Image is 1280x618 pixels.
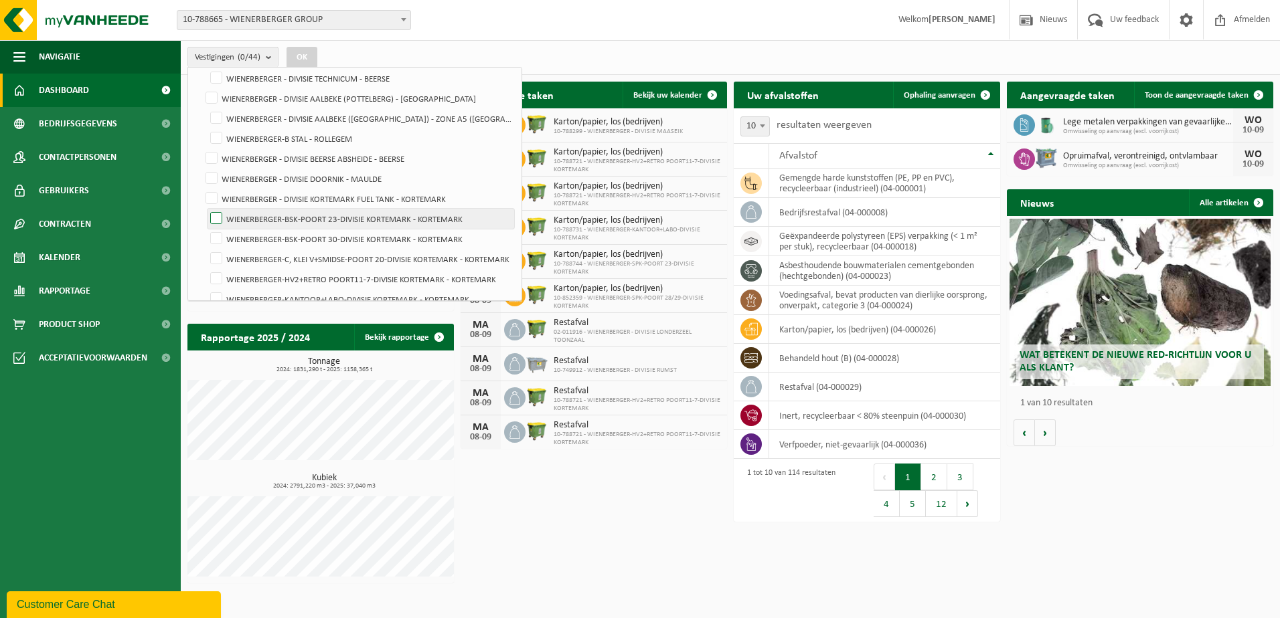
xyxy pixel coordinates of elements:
[929,15,995,25] strong: [PERSON_NAME]
[467,388,494,399] div: MA
[1020,399,1267,408] p: 1 van 10 resultaten
[554,356,677,367] span: Restafval
[1240,126,1267,135] div: 10-09
[769,430,1000,459] td: verfpoeder, niet-gevaarlijk (04-000036)
[769,169,1000,198] td: gemengde harde kunststoffen (PE, PP en PVC), recycleerbaar (industrieel) (04-000001)
[554,215,720,226] span: Karton/papier, los (bedrijven)
[39,174,89,207] span: Gebruikers
[208,128,514,148] label: WIENERBERGER-B STAL - ROLLEGEM
[1063,151,1233,162] span: Opruimafval, verontreinigd, ontvlambaar
[203,88,514,108] label: WIENERBERGER - DIVISIE AALBEKE (POTTELBERG) - [GEOGRAPHIC_DATA]
[203,189,514,209] label: WIENERBERGER - DIVISIE KORTEMARK FUEL TANK - KORTEMARK
[39,241,80,274] span: Kalender
[1007,82,1128,108] h2: Aangevraagde taken
[526,351,548,374] img: WB-2500-GAL-GY-01
[554,249,720,260] span: Karton/papier, los (bedrijven)
[947,463,973,490] button: 3
[208,249,514,269] label: WIENERBERGER-C, KLEI V+SMIDSE-POORT 20-DIVISIE KORTEMARK - KORTEMARK
[287,47,317,68] button: OK
[1145,91,1249,100] span: Toon de aangevraagde taken
[39,40,80,74] span: Navigatie
[1014,419,1035,446] button: Vorige
[554,367,677,375] span: 10-749912 - WIENERBERGER - DIVISIE RUMST
[769,256,1000,286] td: asbesthoudende bouwmaterialen cementgebonden (hechtgebonden) (04-000023)
[895,463,921,490] button: 1
[208,68,514,88] label: WIENERBERGER - DIVISIE TECHNICUM - BEERSE
[904,91,975,100] span: Ophaling aanvragen
[554,147,720,158] span: Karton/papier, los (bedrijven)
[777,120,872,130] label: resultaten weergeven
[177,11,410,29] span: 10-788665 - WIENERBERGER GROUP
[1063,117,1233,128] span: Lege metalen verpakkingen van gevaarlijke stoffen
[203,169,514,189] label: WIENERBERGER - DIVISIE DOORNIK - MAULDE
[39,341,147,375] span: Acceptatievoorwaarden
[1189,189,1272,216] a: Alle artikelen
[554,431,720,447] span: 10-788721 - WIENERBERGER-HV2+RETRO POORT11-7-DIVISIE KORTEMARK
[921,463,947,490] button: 2
[526,112,548,135] img: WB-1100-HPE-GN-50
[1010,219,1271,386] a: Wat betekent de nieuwe RED-richtlijn voor u als klant?
[208,269,514,289] label: WIENERBERGER-HV2+RETRO POORT11-7-DIVISIE KORTEMARK - KORTEMARK
[194,483,454,490] span: 2024: 2791,220 m3 - 2025: 37,040 m3
[526,181,548,203] img: WB-1100-HPE-GN-50
[526,317,548,340] img: WB-1100-HPE-GN-50
[187,47,278,67] button: Vestigingen(0/44)
[900,490,926,517] button: 5
[554,386,720,397] span: Restafval
[467,365,494,374] div: 08-09
[39,140,116,174] span: Contactpersonen
[526,419,548,442] img: WB-1100-HPE-GN-50
[238,53,260,62] count: (0/44)
[554,397,720,413] span: 10-788721 - WIENERBERGER-HV2+RETRO POORT11-7-DIVISIE KORTEMARK
[623,82,726,108] a: Bekijk uw kalender
[554,420,720,431] span: Restafval
[526,283,548,306] img: WB-1100-HPE-GN-50
[1240,149,1267,160] div: WO
[874,490,900,517] button: 4
[526,385,548,408] img: WB-1100-HPE-GN-50
[554,128,683,136] span: 10-788299 - WIENERBERGER - DIVISIE MAASEIK
[1035,146,1058,169] img: PB-AP-0800-MET-02-01
[467,399,494,408] div: 08-09
[39,207,91,241] span: Contracten
[874,463,895,490] button: Previous
[194,474,454,490] h3: Kubiek
[526,146,548,169] img: WB-1100-HPE-GN-50
[741,117,769,136] span: 10
[633,91,702,100] span: Bekijk uw kalender
[1035,419,1056,446] button: Volgende
[554,117,683,128] span: Karton/papier, los (bedrijven)
[1063,162,1233,170] span: Omwisseling op aanvraag (excl. voorrijkost)
[7,589,224,618] iframe: chat widget
[957,490,978,517] button: Next
[769,315,1000,344] td: karton/papier, los (bedrijven) (04-000026)
[208,209,514,229] label: WIENERBERGER-BSK-POORT 23-DIVISIE KORTEMARK - KORTEMARK
[354,324,453,350] a: Bekijk rapportage
[554,328,720,344] span: 02-011916 - WIENERBERGER - DIVISIE LONDERZEEL TOONZAAL
[39,74,89,107] span: Dashboard
[208,289,514,309] label: WIENERBERGER-KANTOOR+LABO-DIVISIE KORTEMARK - KORTEMARK
[734,82,832,108] h2: Uw afvalstoffen
[893,82,999,108] a: Ophaling aanvragen
[467,422,494,433] div: MA
[467,296,494,306] div: 08-09
[1240,160,1267,169] div: 10-09
[526,249,548,272] img: WB-1100-HPE-GN-50
[1134,82,1272,108] a: Toon de aangevraagde taken
[554,284,720,294] span: Karton/papier, los (bedrijven)
[467,433,494,442] div: 08-09
[554,226,720,242] span: 10-788731 - WIENERBERGER-KANTOOR+LABO-DIVISIE KORTEMARK
[467,354,494,365] div: MA
[740,116,770,136] span: 10
[194,357,454,373] h3: Tonnage
[769,401,1000,430] td: inert, recycleerbaar < 80% steenpuin (04-000030)
[208,229,514,249] label: WIENERBERGER-BSK-POORT 30-DIVISIE KORTEMARK - KORTEMARK
[1240,115,1267,126] div: WO
[769,198,1000,227] td: bedrijfsrestafval (04-000008)
[779,150,817,161] span: Afvalstof
[554,181,720,192] span: Karton/papier, los (bedrijven)
[177,10,411,30] span: 10-788665 - WIENERBERGER GROUP
[769,373,1000,401] td: restafval (04-000029)
[554,158,720,174] span: 10-788721 - WIENERBERGER-HV2+RETRO POORT11-7-DIVISIE KORTEMARK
